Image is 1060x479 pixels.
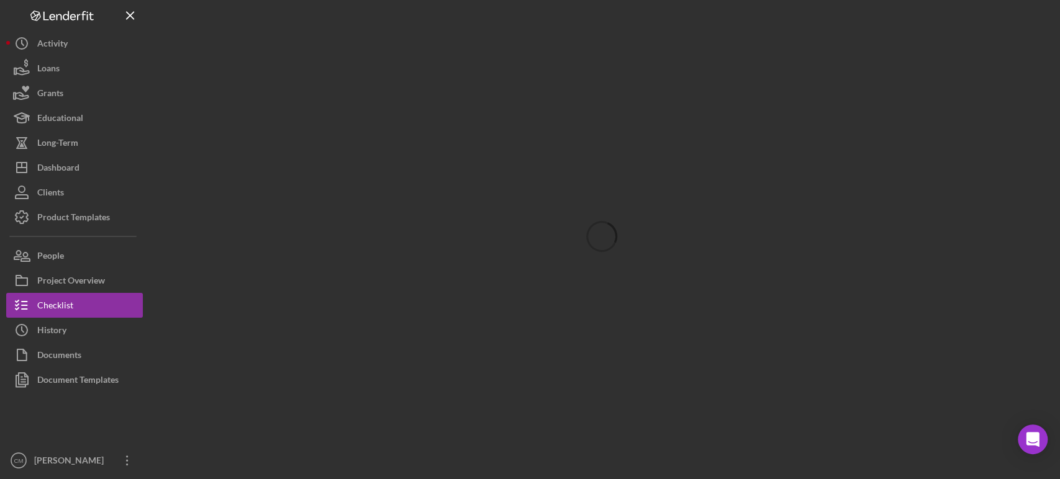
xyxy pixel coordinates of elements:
[6,342,143,367] button: Documents
[6,268,143,293] button: Project Overview
[6,180,143,205] button: Clients
[6,293,143,318] button: Checklist
[37,318,66,346] div: History
[6,205,143,230] button: Product Templates
[37,342,81,370] div: Documents
[37,31,68,59] div: Activity
[14,457,24,464] text: CM
[37,56,60,84] div: Loans
[1018,424,1048,454] div: Open Intercom Messenger
[37,130,78,158] div: Long-Term
[37,293,73,321] div: Checklist
[6,81,143,105] button: Grants
[37,268,105,296] div: Project Overview
[37,180,64,208] div: Clients
[37,155,79,183] div: Dashboard
[37,205,110,233] div: Product Templates
[37,243,64,271] div: People
[6,56,143,81] button: Loans
[6,105,143,130] button: Educational
[37,105,83,133] div: Educational
[6,367,143,392] button: Document Templates
[6,31,143,56] button: Activity
[31,448,112,476] div: [PERSON_NAME]
[37,81,63,109] div: Grants
[6,155,143,180] button: Dashboard
[6,130,143,155] button: Long-Term
[6,318,143,342] button: History
[6,448,143,473] button: CM[PERSON_NAME]
[37,367,119,395] div: Document Templates
[6,243,143,268] button: People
